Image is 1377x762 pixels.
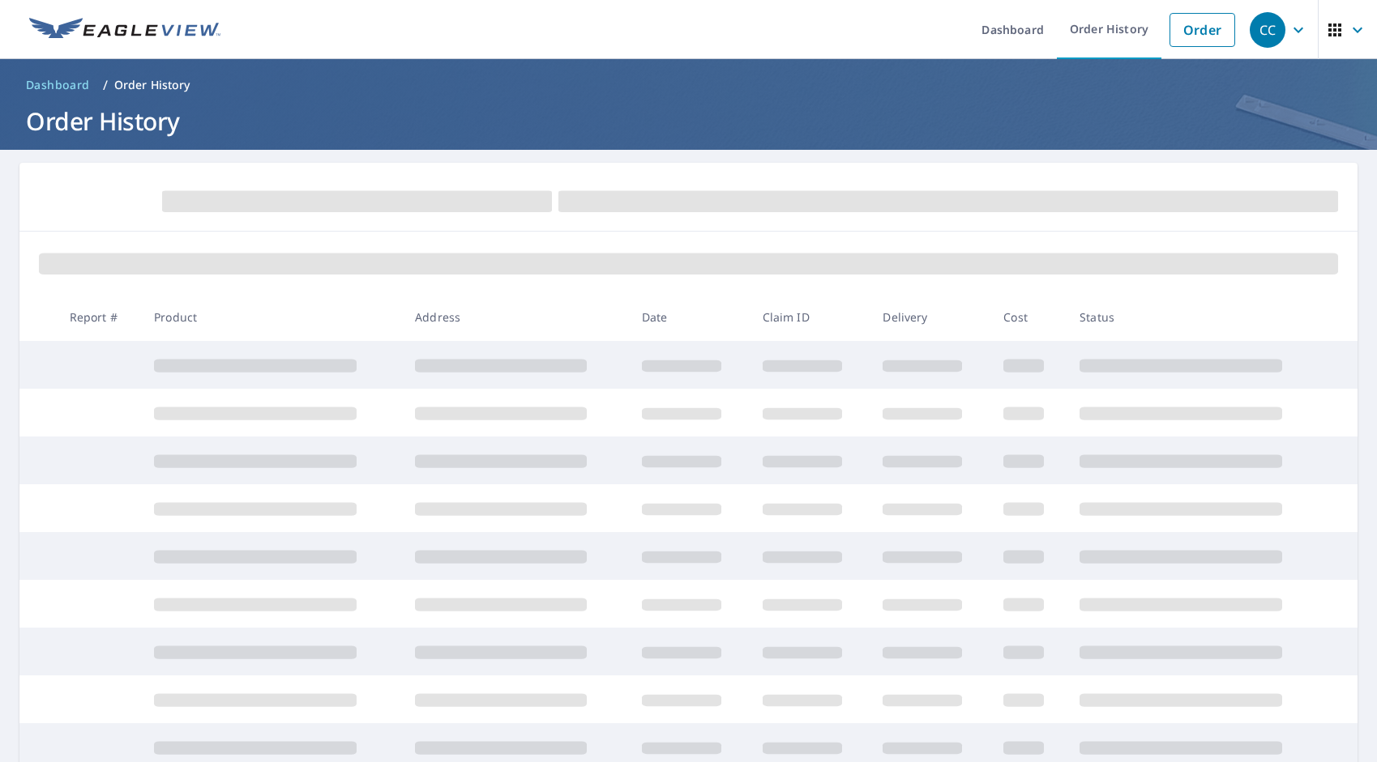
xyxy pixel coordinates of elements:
[26,77,90,93] span: Dashboard
[19,72,96,98] a: Dashboard
[29,18,220,42] img: EV Logo
[19,104,1358,138] h1: Order History
[114,77,190,93] p: Order History
[870,293,990,341] th: Delivery
[402,293,629,341] th: Address
[57,293,141,341] th: Report #
[19,72,1358,98] nav: breadcrumb
[750,293,870,341] th: Claim ID
[103,75,108,95] li: /
[141,293,402,341] th: Product
[1170,13,1235,47] a: Order
[1250,12,1285,48] div: CC
[1067,293,1328,341] th: Status
[629,293,750,341] th: Date
[990,293,1067,341] th: Cost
